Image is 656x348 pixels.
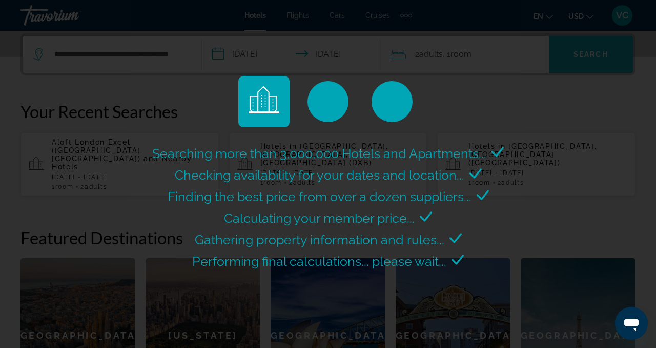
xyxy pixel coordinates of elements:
span: Finding the best price from over a dozen suppliers... [168,189,471,204]
span: Calculating your member price... [224,210,415,226]
span: Performing final calculations... please wait... [192,254,446,269]
iframe: Button to launch messaging window [615,307,648,340]
span: Checking availability for your dates and location... [175,167,464,183]
span: Gathering property information and rules... [195,232,444,247]
span: Searching more than 3,000,000 Hotels and Apartments... [152,146,486,161]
